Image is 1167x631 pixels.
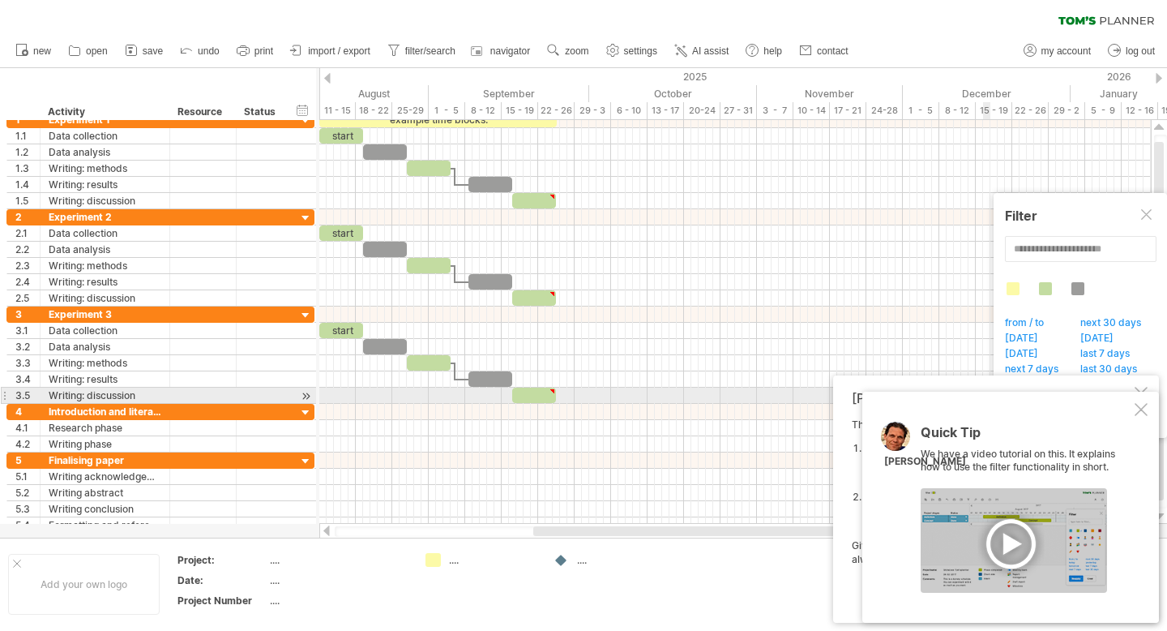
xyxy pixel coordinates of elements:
[15,242,40,257] div: 2.2
[298,388,314,405] div: scroll to activity
[1002,316,1055,333] span: from / to
[15,128,40,144] div: 1.1
[49,225,161,241] div: Data collection
[589,85,757,102] div: October 2025
[49,307,161,322] div: Experiment 3
[429,85,589,102] div: September 2025
[392,102,429,119] div: 25-29
[49,420,161,436] div: Research phase
[15,161,40,176] div: 1.3
[15,339,40,354] div: 3.2
[692,45,729,57] span: AI assist
[1005,208,1156,224] div: Filter
[15,274,40,290] div: 2.4
[15,388,40,403] div: 3.5
[86,45,108,57] span: open
[49,485,161,500] div: Writing abstract
[15,355,40,371] div: 3.3
[49,371,161,387] div: Writing: results
[49,290,161,306] div: Writing: discussion
[49,177,161,192] div: Writing: results
[64,41,113,62] a: open
[1085,102,1122,119] div: 5 - 9
[1002,332,1049,348] span: [DATE]
[1078,316,1152,333] span: next 30 days
[405,45,455,57] span: filter/search
[11,41,56,62] a: new
[254,45,273,57] span: print
[15,290,40,306] div: 2.5
[176,41,224,62] a: undo
[1122,102,1158,119] div: 12 - 16
[449,553,537,567] div: ....
[15,225,40,241] div: 2.1
[1041,45,1091,57] span: my account
[121,41,168,62] a: save
[319,323,363,338] div: start
[8,554,160,615] div: Add your own logo
[15,420,40,436] div: 4.1
[356,102,392,119] div: 18 - 22
[793,102,830,119] div: 10 - 14
[684,102,720,119] div: 20-24
[49,501,161,517] div: Writing conclusion
[49,469,161,484] div: Writing acknowledgements
[15,258,40,273] div: 2.3
[763,45,782,57] span: help
[742,41,787,62] a: help
[1049,102,1085,119] div: 29 - 2
[15,436,40,452] div: 4.2
[15,453,40,468] div: 5
[15,209,40,225] div: 2
[757,85,903,102] div: November 2025
[15,144,40,160] div: 1.2
[565,45,588,57] span: zoom
[15,307,40,322] div: 3
[244,104,280,120] div: Status
[465,102,502,119] div: 8 - 12
[1012,102,1049,119] div: 22 - 26
[429,102,465,119] div: 1 - 5
[49,193,161,208] div: Writing: discussion
[670,41,733,62] a: AI assist
[624,45,657,57] span: settings
[15,193,40,208] div: 1.5
[49,323,161,338] div: Data collection
[286,41,375,62] a: import / export
[543,41,593,62] a: zoom
[49,355,161,371] div: Writing: methods
[15,501,40,517] div: 5.3
[1078,363,1148,379] span: last 30 days
[1002,347,1049,363] span: [DATE]
[830,102,866,119] div: 17 - 21
[177,573,267,587] div: Date:
[49,388,161,403] div: Writing: discussion
[49,274,161,290] div: Writing: results
[143,45,163,57] span: save
[49,404,161,419] div: Introduction and literature review
[15,404,40,419] div: 4
[611,102,648,119] div: 6 - 10
[49,517,161,533] div: Formatting and referencing
[177,104,227,120] div: Resource
[49,128,161,144] div: Data collection
[648,102,684,119] div: 13 - 17
[866,102,903,119] div: 24-28
[49,242,161,257] div: Data analysis
[319,225,363,241] div: start
[852,419,1131,608] div: The [PERSON_NAME]'s AI-assist can help you in two ways: Give it a try! With the undo button in th...
[903,85,1071,102] div: December 2025
[270,573,406,587] div: ....
[1104,41,1160,62] a: log out
[33,45,51,57] span: new
[49,209,161,225] div: Experiment 2
[1002,363,1070,379] span: next 7 days
[884,455,966,469] div: [PERSON_NAME]
[276,85,429,102] div: August 2025
[795,41,853,62] a: contact
[177,594,267,607] div: Project Number
[939,102,976,119] div: 8 - 12
[976,102,1012,119] div: 15 - 19
[490,45,530,57] span: navigator
[49,144,161,160] div: Data analysis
